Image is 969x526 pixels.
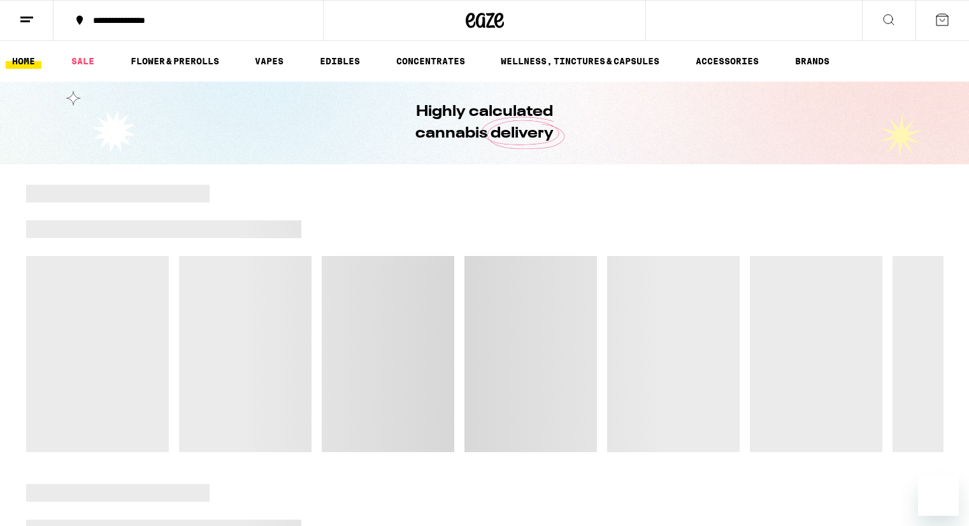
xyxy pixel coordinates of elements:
[65,53,101,69] a: SALE
[313,53,366,69] a: EDIBLES
[6,53,41,69] a: HOME
[248,53,290,69] a: VAPES
[124,53,226,69] a: FLOWER & PREROLLS
[380,101,590,145] h1: Highly calculated cannabis delivery
[390,53,471,69] a: CONCENTRATES
[494,53,666,69] a: WELLNESS, TINCTURES & CAPSULES
[918,475,959,516] iframe: Button to launch messaging window
[689,53,765,69] a: ACCESSORIES
[789,53,836,69] a: BRANDS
